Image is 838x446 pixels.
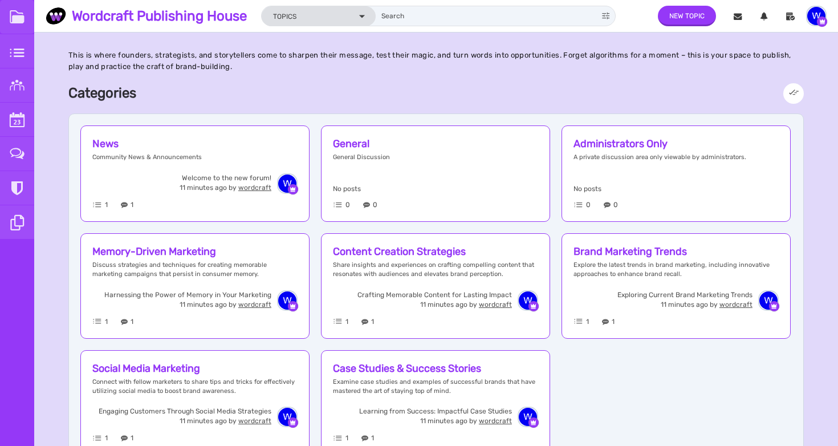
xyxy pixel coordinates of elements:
[573,245,687,258] span: Brand Marketing Trends
[131,201,133,209] span: 1
[278,175,296,193] img: PbAAAABklEQVQDAExMmO15A2aYAAAAAElFTkSuQmCC
[719,301,752,309] a: wordcraft
[519,291,537,310] img: PbAAAABklEQVQDAExMmO15A2aYAAAAAElFTkSuQmCC
[658,6,716,26] a: New Topic
[333,245,466,258] span: Content Creation Strategies
[373,201,377,209] span: 0
[613,201,618,209] span: 0
[479,417,512,425] a: wordcraft
[345,318,348,326] span: 1
[573,137,668,150] span: Administrators Only
[99,407,271,415] a: Engaging Customers Through Social Media Strategies
[105,201,108,209] span: 1
[371,318,374,326] span: 1
[759,291,778,310] img: PbAAAABklEQVQDAExMmO15A2aYAAAAAElFTkSuQmCC
[573,249,687,257] a: Brand Marketing Trends
[131,318,133,326] span: 1
[92,362,200,375] span: Social Media Marketing
[92,141,119,149] a: News
[359,407,512,415] a: Learning from Success: Impactful Case Studies
[105,318,108,326] span: 1
[573,141,668,149] a: Administrators Only
[262,6,376,26] button: Topics
[278,291,296,310] img: PbAAAABklEQVQDAExMmO15A2aYAAAAAElFTkSuQmCC
[238,184,271,192] a: wordcraft
[92,366,200,374] a: Social Media Marketing
[669,12,705,20] span: New Topic
[612,318,615,326] span: 1
[333,366,481,374] a: Case Studies & Success Stories
[807,7,825,25] img: PbAAAABklEQVQDAExMmO15A2aYAAAAAElFTkSuQmCC
[68,85,136,101] a: Categories
[105,434,108,442] span: 1
[92,245,216,258] span: Memory-Driven Marketing
[333,141,369,149] a: General
[371,434,374,442] span: 1
[68,50,804,72] div: This is where founders, strategists, and storytellers come to sharpen their message, test their m...
[46,6,72,26] img: 180e6256-713f-4690-92d6-b7694d4c4e8b.png
[519,408,537,426] img: PbAAAABklEQVQDAExMmO15A2aYAAAAAElFTkSuQmCC
[182,174,271,182] a: Welcome to the new forum!
[131,434,133,442] span: 1
[333,137,369,150] span: General
[345,434,348,442] span: 1
[278,408,296,426] img: PbAAAABklEQVQDAExMmO15A2aYAAAAAElFTkSuQmCC
[273,11,296,22] span: Topics
[238,301,271,309] a: wordcraft
[376,6,596,26] input: Search
[617,291,752,299] a: Exploring Current Brand Marketing Trends
[46,6,255,26] a: Wordcraft Publishing House
[357,291,512,299] a: Crafting Memorable Content for Lasting Impact
[238,417,271,425] a: wordcraft
[92,249,216,257] a: Memory-Driven Marketing
[72,6,255,26] span: Wordcraft Publishing House
[104,291,271,299] a: Harnessing the Power of Memory in Your Marketing
[333,362,481,375] span: Case Studies & Success Stories
[586,318,589,326] span: 1
[92,137,119,150] span: News
[586,201,591,209] span: 0
[345,201,350,209] span: 0
[333,249,466,257] a: Content Creation Strategies
[479,301,512,309] a: wordcraft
